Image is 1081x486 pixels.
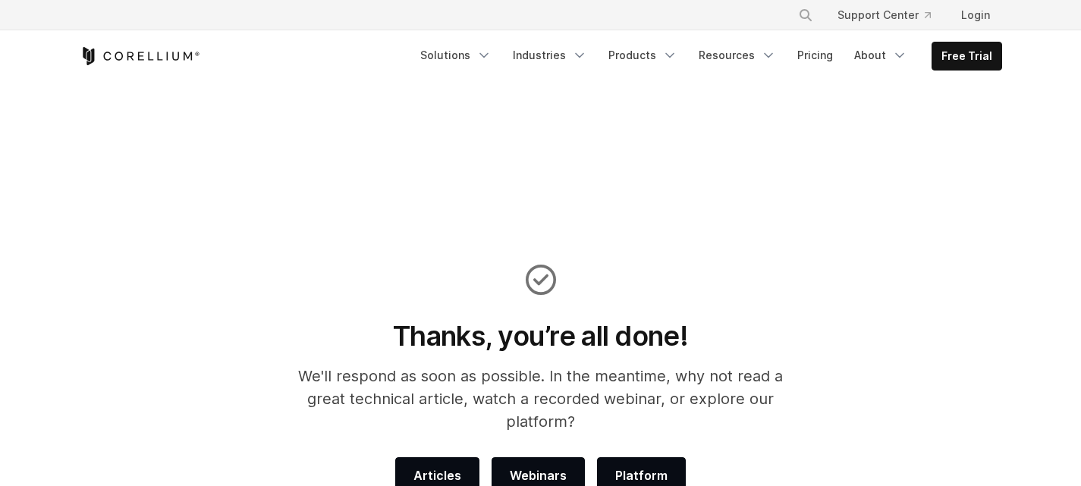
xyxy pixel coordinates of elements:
div: Navigation Menu [780,2,1002,29]
span: Webinars [510,466,567,484]
a: Industries [504,42,596,69]
a: Support Center [825,2,943,29]
a: Resources [690,42,785,69]
div: Navigation Menu [411,42,1002,71]
p: We'll respond as soon as possible. In the meantime, why not read a great technical article, watch... [278,365,803,433]
a: Solutions [411,42,501,69]
a: Login [949,2,1002,29]
h1: Thanks, you’re all done! [278,319,803,353]
a: Pricing [788,42,842,69]
span: Articles [413,466,461,484]
a: Products [599,42,687,69]
a: Corellium Home [80,47,200,65]
span: Platform [615,466,668,484]
a: About [845,42,916,69]
button: Search [792,2,819,29]
a: Free Trial [932,42,1001,70]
